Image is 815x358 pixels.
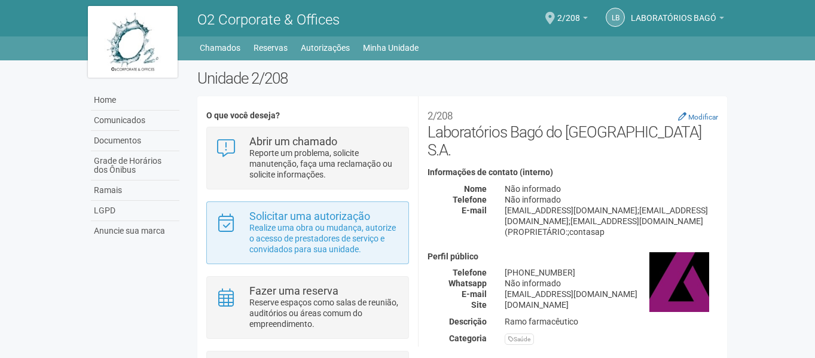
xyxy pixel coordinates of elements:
[91,180,179,201] a: Ramais
[462,289,487,299] strong: E-mail
[91,201,179,221] a: LGPD
[557,2,580,23] span: 2/208
[249,148,399,180] p: Reporte um problema, solicite manutenção, faça uma reclamação ou solicite informações.
[428,252,718,261] h4: Perfil público
[200,39,240,56] a: Chamados
[496,205,727,237] div: [EMAIL_ADDRESS][DOMAIN_NAME];[EMAIL_ADDRESS][DOMAIN_NAME];[EMAIL_ADDRESS][DOMAIN_NAME](PROPRIETÁR...
[197,69,728,87] h2: Unidade 2/208
[216,286,399,329] a: Fazer uma reserva Reserve espaços como salas de reunião, auditórios ou áreas comum do empreendime...
[428,168,718,177] h4: Informações de contato (interno)
[453,195,487,204] strong: Telefone
[462,206,487,215] strong: E-mail
[249,135,337,148] strong: Abrir um chamado
[496,194,727,205] div: Não informado
[505,333,534,345] div: Saúde
[631,15,724,25] a: LABORATÓRIOS BAGÓ
[249,297,399,329] p: Reserve espaços como salas de reunião, auditórios ou áreas comum do empreendimento.
[464,184,487,194] strong: Nome
[496,278,727,289] div: Não informado
[449,317,487,326] strong: Descrição
[249,284,338,297] strong: Fazer uma reserva
[91,111,179,131] a: Comunicados
[496,183,727,194] div: Não informado
[91,151,179,180] a: Grade de Horários dos Ônibus
[216,211,399,255] a: Solicitar uma autorização Realize uma obra ou mudança, autorize o acesso de prestadores de serviç...
[606,8,625,27] a: LB
[216,136,399,180] a: Abrir um chamado Reporte um problema, solicite manutenção, faça uma reclamação ou solicite inform...
[428,105,718,159] h2: Laboratórios Bagó do [GEOGRAPHIC_DATA] S.A.
[496,267,727,278] div: [PHONE_NUMBER]
[471,300,487,310] strong: Site
[631,2,716,23] span: LABORATÓRIOS BAGÓ
[363,39,419,56] a: Minha Unidade
[249,222,399,255] p: Realize uma obra ou mudança, autorize o acesso de prestadores de serviço e convidados para sua un...
[254,39,288,56] a: Reservas
[197,11,340,28] span: O2 Corporate & Offices
[249,210,370,222] strong: Solicitar uma autorização
[428,110,453,122] small: 2/208
[453,268,487,277] strong: Telefone
[678,112,718,121] a: Modificar
[91,90,179,111] a: Home
[496,299,727,310] div: [DOMAIN_NAME]
[206,111,409,120] h4: O que você deseja?
[496,289,727,299] div: [EMAIL_ADDRESS][DOMAIN_NAME]
[448,279,487,288] strong: Whatsapp
[91,131,179,151] a: Documentos
[91,221,179,241] a: Anuncie sua marca
[301,39,350,56] a: Autorizações
[649,252,709,312] img: business.png
[496,316,727,327] div: Ramo farmacêutico
[557,15,588,25] a: 2/208
[449,333,487,343] strong: Categoria
[88,6,178,78] img: logo.jpg
[688,113,718,121] small: Modificar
